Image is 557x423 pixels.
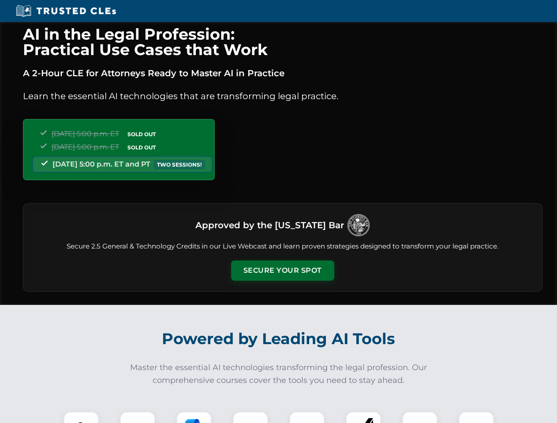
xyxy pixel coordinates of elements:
p: Master the essential AI technologies transforming the legal profession. Our comprehensive courses... [124,361,433,387]
h1: AI in the Legal Profession: Practical Use Cases that Work [23,26,542,57]
h3: Approved by the [US_STATE] Bar [195,217,344,233]
button: Secure Your Spot [231,260,334,281]
h2: Powered by Leading AI Tools [34,323,523,354]
p: Secure 2.5 General & Technology Credits in our Live Webcast and learn proven strategies designed ... [34,241,531,252]
span: [DATE] 5:00 p.m. ET [52,130,119,138]
p: Learn the essential AI technologies that are transforming legal practice. [23,89,542,103]
p: A 2-Hour CLE for Attorneys Ready to Master AI in Practice [23,66,542,80]
span: SOLD OUT [124,130,159,139]
img: Logo [348,214,370,236]
span: SOLD OUT [124,143,159,152]
img: Trusted CLEs [13,4,119,18]
span: [DATE] 5:00 p.m. ET [52,143,119,151]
